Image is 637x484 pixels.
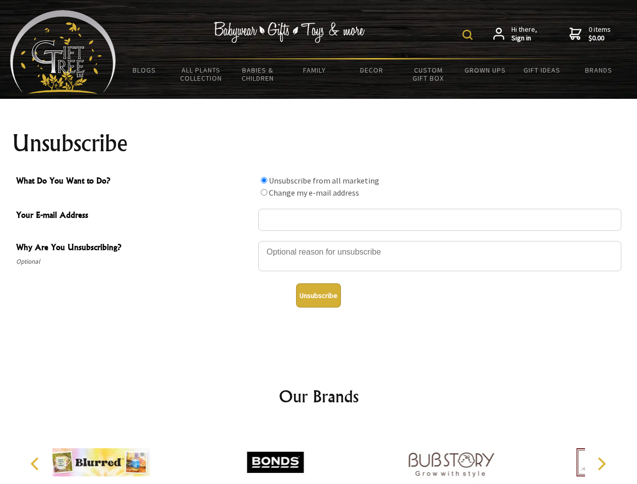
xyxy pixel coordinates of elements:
[269,175,379,186] label: Unsubscribe from all marketing
[400,59,457,89] a: Custom Gift Box
[269,188,359,198] label: Change my e-mail address
[589,34,611,43] strong: $0.00
[462,30,473,40] img: product search
[16,241,253,256] span: Why Are You Unsubscribing?
[493,25,537,43] a: Hi there,Sign in
[12,131,625,155] h1: Unsubscribe
[229,59,286,89] a: Babies & Children
[296,283,341,308] button: Unsubscribe
[511,25,537,43] span: Hi there,
[590,453,612,475] button: Next
[261,177,267,184] input: What Do You Want to Do?
[16,256,253,268] span: Optional
[343,59,400,81] a: Decor
[589,25,611,43] span: 0 items
[261,189,267,196] input: What Do You Want to Do?
[116,59,173,81] a: BLOGS
[570,59,627,81] a: Brands
[569,25,611,43] a: 0 items$0.00
[258,209,621,231] input: Your E-mail Address
[258,241,621,271] textarea: Why Are You Unsubscribing?
[511,34,537,43] strong: Sign in
[513,59,570,81] a: Gift Ideas
[16,209,253,223] span: Your E-mail Address
[16,174,253,189] span: What Do You Want to Do?
[456,59,513,81] a: Grown Ups
[25,453,47,475] button: Previous
[286,59,343,81] a: Family
[214,22,365,43] img: Babywear - Gifts - Toys & more
[20,384,617,408] h2: Our Brands
[10,10,116,94] img: Babyware - Gifts - Toys and more...
[173,59,230,89] a: All Plants Collection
